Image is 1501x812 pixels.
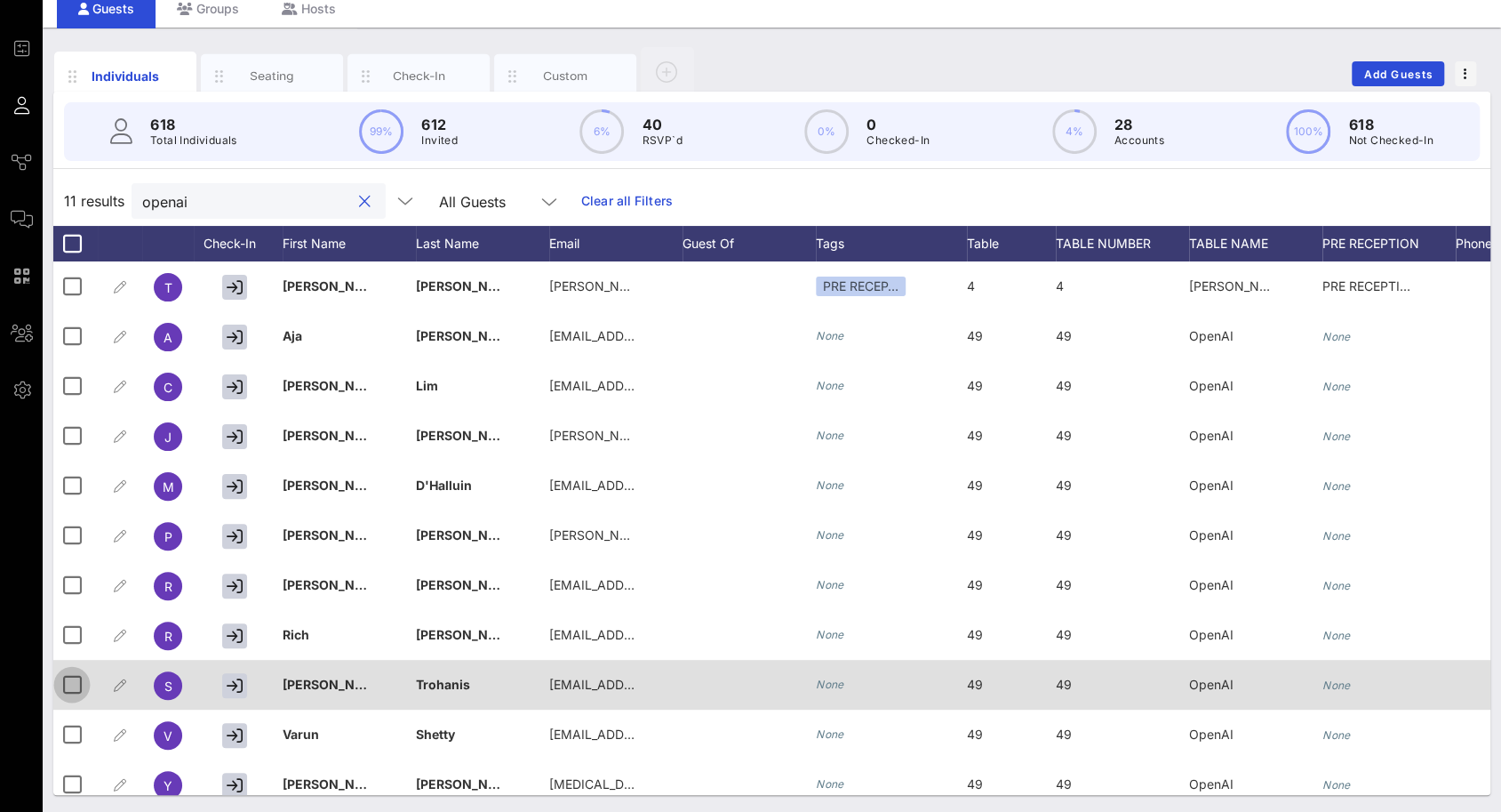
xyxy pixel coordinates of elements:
[163,479,174,494] span: M
[1189,727,1234,742] span: OpenAI
[549,527,968,543] span: [PERSON_NAME][EMAIL_ADDRESS][PERSON_NAME][DOMAIN_NAME]
[816,277,906,296] div: PRE RECEP…
[164,579,172,594] span: R
[967,577,983,592] span: 49
[194,226,283,261] div: Check-In
[283,677,387,692] span: [PERSON_NAME]
[283,627,309,642] span: Rich
[164,529,172,544] span: P
[1056,727,1072,742] span: 49
[359,193,371,211] button: clear icon
[1352,61,1444,86] button: Add Guests
[283,328,302,343] span: Aja
[549,378,763,393] span: [EMAIL_ADDRESS][DOMAIN_NAME]
[86,67,165,85] div: Individuals
[967,727,983,742] span: 49
[1056,677,1072,692] span: 49
[1189,378,1234,393] span: OpenAI
[150,132,237,149] p: Total Individuals
[416,328,521,343] span: [PERSON_NAME]
[1056,278,1064,293] span: 4
[967,776,983,792] span: 49
[1056,478,1072,493] span: 49
[549,226,683,261] div: Email
[1056,226,1189,261] div: TABLE NUMBER
[1189,776,1234,792] span: OpenAI
[421,132,458,149] p: Invited
[526,68,605,84] div: Custom
[1056,428,1072,443] span: 49
[1348,114,1433,135] p: 618
[416,378,438,393] span: Lim
[683,226,816,261] div: Guest Of
[816,429,844,442] i: None
[1189,627,1234,642] span: OpenAI
[816,478,844,492] i: None
[549,577,763,592] span: [EMAIL_ADDRESS][DOMAIN_NAME]
[549,428,866,443] span: [PERSON_NAME][EMAIL_ADDRESS][DOMAIN_NAME]
[1322,679,1351,692] i: None
[1322,728,1351,742] i: None
[967,527,983,543] span: 49
[1056,627,1072,642] span: 49
[1056,527,1072,543] span: 49
[164,280,172,295] span: T
[416,527,521,543] span: [PERSON_NAME]
[416,677,470,692] span: Trohanis
[164,330,172,345] span: A
[1056,378,1072,393] span: 49
[416,577,521,592] span: [PERSON_NAME]
[164,629,172,644] span: R
[1056,577,1072,592] span: 49
[428,183,571,219] div: All Guests
[283,727,319,742] span: Varun
[1056,776,1072,792] span: 49
[1189,478,1234,493] span: OpenAI
[642,114,682,135] p: 40
[416,278,521,293] span: [PERSON_NAME]
[164,380,172,395] span: C
[1322,380,1351,393] i: None
[1322,529,1351,543] i: None
[283,776,387,792] span: [PERSON_NAME]
[642,132,682,149] p: RSVP`d
[967,627,983,642] span: 49
[1348,132,1433,149] p: Not Checked-In
[816,528,844,542] i: None
[1189,577,1234,592] span: OpenAI
[581,191,673,211] a: Clear all Filters
[416,428,521,443] span: [PERSON_NAME]
[1056,328,1072,343] span: 49
[283,378,387,393] span: [PERSON_NAME]
[1114,114,1164,135] p: 28
[283,577,387,592] span: [PERSON_NAME]
[549,627,763,642] span: [EMAIL_ADDRESS][DOMAIN_NAME]
[1114,132,1164,149] p: Accounts
[416,776,521,792] span: [PERSON_NAME]
[164,430,172,445] span: J
[1189,527,1234,543] span: OpenAI
[816,628,844,641] i: None
[1322,278,1419,293] span: PRE RECEPTION
[283,278,387,293] span: [PERSON_NAME]
[164,728,172,744] span: V
[967,226,1056,261] div: Table
[816,379,844,392] i: None
[1189,677,1234,692] span: OpenAI
[1189,226,1322,261] div: TABLE NAME
[816,678,844,691] i: None
[1189,428,1234,443] span: OpenAI
[549,727,763,742] span: [EMAIL_ADDRESS][DOMAIN_NAME]
[416,478,472,493] span: D'Halluin
[1322,629,1351,642] i: None
[549,776,969,792] span: [MEDICAL_DATA][EMAIL_ADDRESS][PERSON_NAME][DOMAIN_NAME]
[64,190,124,212] span: 11 results
[967,478,983,493] span: 49
[816,777,844,791] i: None
[1189,278,1311,293] span: [PERSON_NAME] #2
[1189,328,1234,343] span: OpenAI
[967,677,983,692] span: 49
[549,328,866,343] span: [EMAIL_ADDRESS][PERSON_NAME][DOMAIN_NAME]
[549,677,763,692] span: [EMAIL_ADDRESS][DOMAIN_NAME]
[866,114,930,135] p: 0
